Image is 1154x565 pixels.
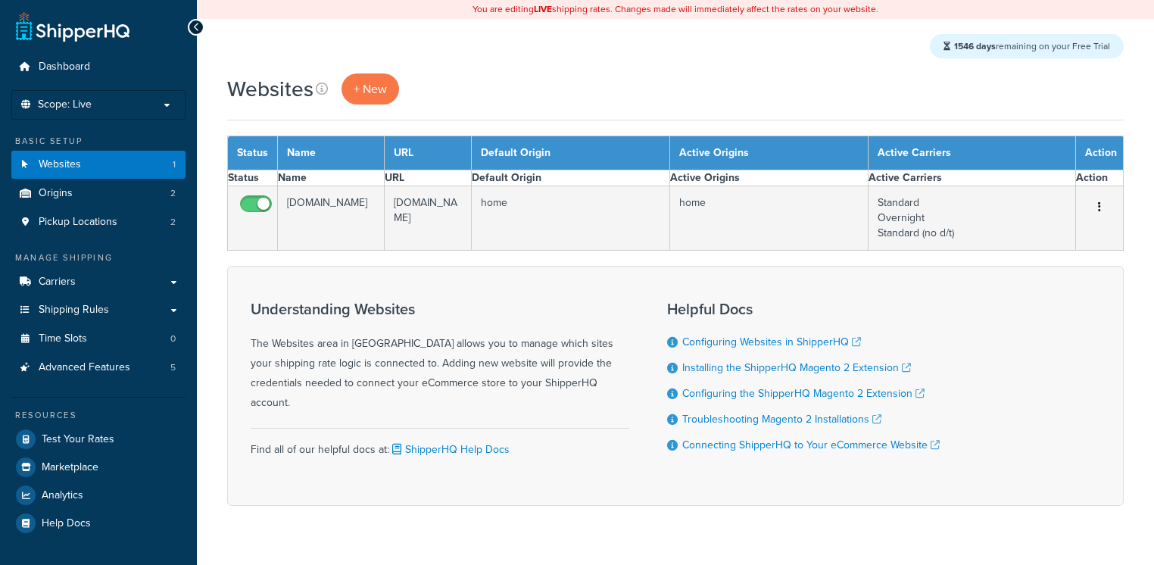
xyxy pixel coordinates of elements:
[170,216,176,229] span: 2
[11,296,186,324] a: Shipping Rules
[385,170,471,186] th: URL
[11,251,186,264] div: Manage Shipping
[39,61,90,73] span: Dashboard
[11,53,186,81] a: Dashboard
[1076,136,1124,170] th: Action
[11,135,186,148] div: Basic Setup
[11,208,186,236] a: Pickup Locations 2
[682,360,911,376] a: Installing the ShipperHQ Magento 2 Extension
[39,361,130,374] span: Advanced Features
[173,158,176,171] span: 1
[11,151,186,179] li: Websites
[170,361,176,374] span: 5
[11,268,186,296] a: Carriers
[1076,170,1124,186] th: Action
[39,158,81,171] span: Websites
[11,482,186,509] a: Analytics
[11,151,186,179] a: Websites 1
[228,170,278,186] th: Status
[670,136,869,170] th: Active Origins
[869,170,1076,186] th: Active Carriers
[11,179,186,208] a: Origins 2
[534,2,552,16] b: LIVE
[39,276,76,289] span: Carriers
[682,334,861,350] a: Configuring Websites in ShipperHQ
[682,411,881,427] a: Troubleshooting Magento 2 Installations
[471,170,669,186] th: Default Origin
[682,386,925,401] a: Configuring the ShipperHQ Magento 2 Extension
[42,517,91,530] span: Help Docs
[385,186,471,251] td: [DOMAIN_NAME]
[278,170,385,186] th: Name
[670,186,869,251] td: home
[39,216,117,229] span: Pickup Locations
[170,187,176,200] span: 2
[389,442,510,457] a: ShipperHQ Help Docs
[667,301,940,317] h3: Helpful Docs
[39,304,109,317] span: Shipping Rules
[39,187,73,200] span: Origins
[385,136,471,170] th: URL
[11,426,186,453] a: Test Your Rates
[471,136,669,170] th: Default Origin
[251,428,629,460] div: Find all of our helpful docs at:
[11,325,186,353] li: Time Slots
[471,186,669,251] td: home
[670,170,869,186] th: Active Origins
[278,136,385,170] th: Name
[42,489,83,502] span: Analytics
[11,179,186,208] li: Origins
[954,39,996,53] strong: 1546 days
[38,98,92,111] span: Scope: Live
[251,301,629,413] div: The Websites area in [GEOGRAPHIC_DATA] allows you to manage which sites your shipping rate logic ...
[228,136,278,170] th: Status
[342,73,399,105] a: + New
[11,454,186,481] a: Marketplace
[42,461,98,474] span: Marketplace
[16,11,129,42] a: ShipperHQ Home
[869,136,1076,170] th: Active Carriers
[11,208,186,236] li: Pickup Locations
[11,510,186,537] a: Help Docs
[278,186,385,251] td: [DOMAIN_NAME]
[354,80,387,98] span: + New
[11,354,186,382] a: Advanced Features 5
[227,74,313,104] h1: Websites
[930,34,1124,58] div: remaining on your Free Trial
[170,332,176,345] span: 0
[869,186,1076,251] td: Standard Overnight Standard (no d/t)
[42,433,114,446] span: Test Your Rates
[11,354,186,382] li: Advanced Features
[251,301,629,317] h3: Understanding Websites
[682,437,940,453] a: Connecting ShipperHQ to Your eCommerce Website
[39,332,87,345] span: Time Slots
[11,325,186,353] a: Time Slots 0
[11,409,186,422] div: Resources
